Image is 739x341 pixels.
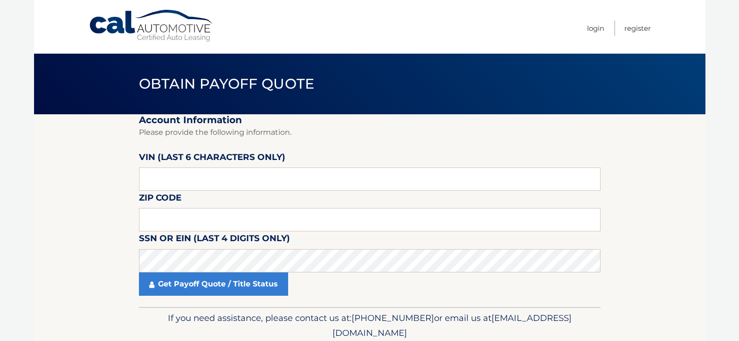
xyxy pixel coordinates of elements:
a: Login [587,21,604,36]
p: Please provide the following information. [139,126,601,139]
p: If you need assistance, please contact us at: or email us at [145,311,594,341]
label: SSN or EIN (last 4 digits only) [139,231,290,249]
a: Get Payoff Quote / Title Status [139,272,288,296]
label: Zip Code [139,191,181,208]
span: Obtain Payoff Quote [139,75,315,92]
label: VIN (last 6 characters only) [139,150,285,167]
span: [PHONE_NUMBER] [352,313,434,323]
a: Register [624,21,651,36]
a: Cal Automotive [89,9,214,42]
h2: Account Information [139,114,601,126]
